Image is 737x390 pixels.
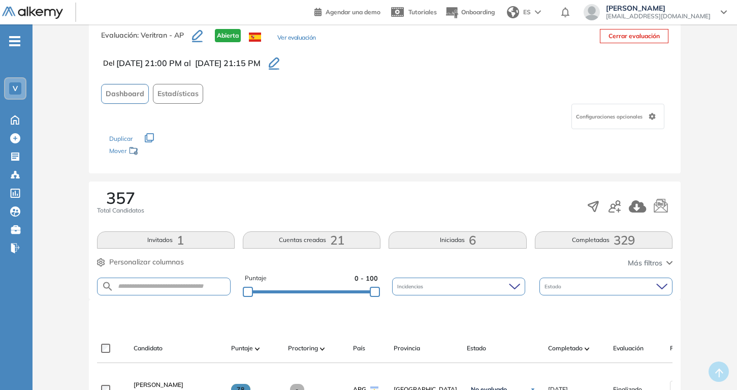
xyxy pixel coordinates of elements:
span: 357 [106,190,135,206]
button: Personalizar columnas [97,257,184,267]
span: Puntaje [231,344,253,353]
div: Mover [109,142,211,161]
img: [missing "en.ARROW_ALT" translation] [255,347,260,350]
span: al [184,57,191,69]
span: Provincia [394,344,420,353]
span: Estado [467,344,486,353]
img: SEARCH_ALT [102,280,114,293]
span: Dashboard [106,88,144,99]
img: arrow [535,10,541,14]
span: Agendar una demo [326,8,380,16]
span: Duplicar [109,135,133,142]
img: Logo [2,7,63,19]
span: Abierta [215,29,241,42]
a: Agendar una demo [314,5,380,17]
img: [missing "en.ARROW_ALT" translation] [585,347,590,350]
span: Estadísticas [157,88,199,99]
span: ES [523,8,531,17]
button: Dashboard [101,84,149,104]
button: Iniciadas6 [389,231,526,249]
h3: Evaluación [101,29,192,50]
img: ESP [249,33,261,42]
span: Tutoriales [408,8,437,16]
button: Cerrar evaluación [600,29,668,43]
button: Más filtros [628,258,672,268]
button: Cuentas creadas21 [243,231,380,249]
div: Incidencias [392,278,525,295]
span: Más filtros [628,258,662,268]
span: [PERSON_NAME] [606,4,711,12]
span: V [13,84,18,93]
span: Personalizar columnas [109,257,184,267]
button: Ver evaluación [277,33,316,44]
button: Completadas329 [535,231,672,249]
i: - [9,40,20,42]
div: Estado [539,278,672,295]
span: Completado [548,344,583,353]
span: Estado [544,283,563,290]
span: 0 - 100 [355,274,378,283]
span: Incidencias [397,283,425,290]
span: Total Candidatos [97,206,144,215]
span: [EMAIL_ADDRESS][DOMAIN_NAME] [606,12,711,20]
span: Onboarding [461,8,495,16]
button: Estadísticas [153,84,203,104]
span: Evaluación [613,344,644,353]
button: Onboarding [445,2,495,23]
div: Configuraciones opcionales [571,104,664,129]
span: Puntaje [245,274,267,283]
span: Proctoring [288,344,318,353]
span: [DATE] 21:00 PM [116,57,182,69]
span: Fecha límite [670,344,704,353]
a: [PERSON_NAME] [134,380,223,389]
button: Invitados1 [97,231,235,249]
img: world [507,6,519,18]
span: : Veritran - AP [137,31,184,40]
span: Configuraciones opcionales [576,113,645,121]
span: Del [103,58,114,69]
span: [PERSON_NAME] [134,381,183,388]
span: País [353,344,365,353]
span: [DATE] 21:15 PM [195,57,261,69]
img: [missing "en.ARROW_ALT" translation] [320,347,325,350]
span: Candidato [134,344,163,353]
